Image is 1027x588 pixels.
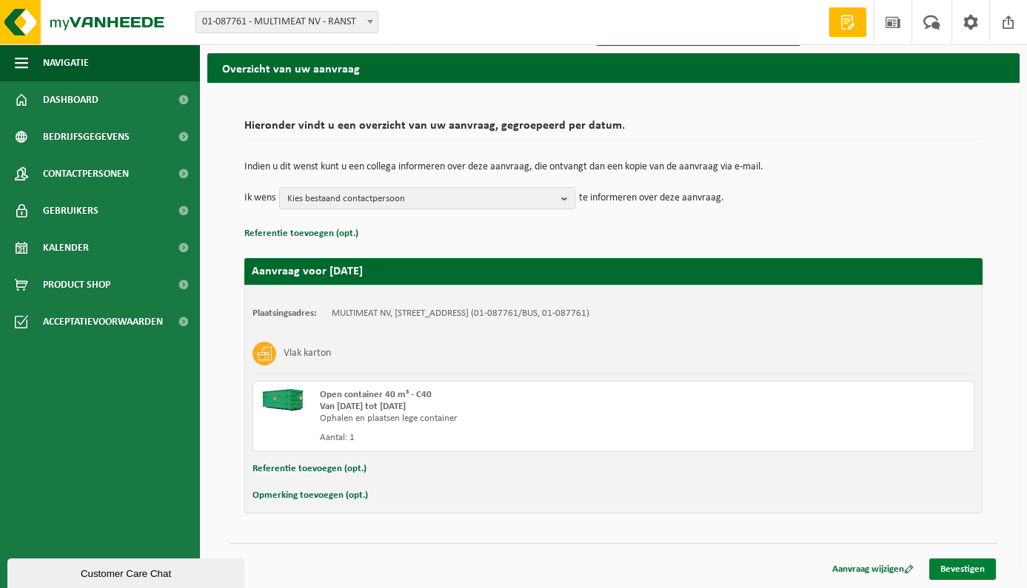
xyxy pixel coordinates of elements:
[579,187,724,209] p: te informeren over deze aanvraag.
[244,120,983,140] h2: Hieronder vindt u een overzicht van uw aanvraag, gegroepeerd per datum.
[320,402,406,411] strong: Van [DATE] tot [DATE]
[929,558,996,580] a: Bevestigen
[244,224,358,243] button: Referentie toevoegen (opt.)
[43,229,89,266] span: Kalender
[43,118,130,155] span: Bedrijfsgegevens
[43,155,129,192] span: Contactpersonen
[261,389,305,411] img: HK-XC-40-GN-00.png
[244,187,275,209] p: Ik wens
[43,266,110,303] span: Product Shop
[252,459,367,479] button: Referentie toevoegen (opt.)
[252,486,368,505] button: Opmerking toevoegen (opt.)
[320,390,432,399] span: Open container 40 m³ - C40
[43,192,98,229] span: Gebruikers
[244,162,983,172] p: Indien u dit wenst kunt u een collega informeren over deze aanvraag, die ontvangt dan een kopie v...
[320,413,673,425] div: Ophalen en plaatsen lege container
[821,558,925,580] a: Aanvraag wijzigen
[252,266,363,277] strong: Aanvraag voor [DATE]
[43,81,98,118] span: Dashboard
[284,342,331,365] h3: Vlak karton
[196,12,378,33] span: 01-087761 - MULTIMEAT NV - RANST
[7,555,247,588] iframe: chat widget
[43,44,89,81] span: Navigatie
[279,187,575,209] button: Kies bestaand contactpersoon
[252,308,317,318] strong: Plaatsingsadres:
[43,303,163,340] span: Acceptatievoorwaarden
[332,308,589,320] td: MULTIMEAT NV, [STREET_ADDRESS] (01-087761/BUS, 01-087761)
[320,432,673,444] div: Aantal: 1
[287,188,555,210] span: Kies bestaand contactpersoon
[207,53,1020,82] h2: Overzicht van uw aanvraag
[195,11,378,33] span: 01-087761 - MULTIMEAT NV - RANST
